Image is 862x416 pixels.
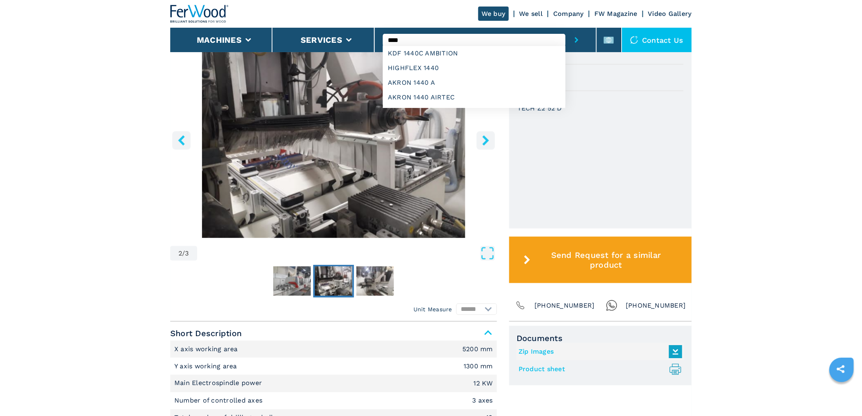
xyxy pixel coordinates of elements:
[534,300,595,311] span: [PHONE_NUMBER]
[315,266,352,296] img: b6d27ed10c4219d6ae316fc4d93ce417
[478,7,509,21] a: We buy
[383,75,565,90] div: AKRON 1440 A
[831,359,851,379] a: sharethis
[606,300,618,311] img: Whatsapp
[473,398,493,404] em: 3 axes
[174,396,265,405] p: Number of controlled axes
[383,61,565,75] div: HIGHFLEX 1440
[464,363,493,370] em: 1300 mm
[517,95,684,103] span: Model
[594,10,638,18] a: FW Magazine
[413,305,452,313] em: Unit Measure
[509,237,692,283] button: Send Request for a similar product
[174,379,264,388] p: Main Electrospindle power
[519,10,543,18] a: We sell
[565,28,588,52] button: submit-button
[273,266,311,296] img: 21ea24dae62f07289de1b778f1d55448
[170,265,497,297] nav: Thumbnail Navigation
[182,250,185,257] span: /
[474,381,493,387] em: 12 KW
[174,362,239,371] p: Y axis working area
[172,131,191,150] button: left-button
[827,379,856,410] iframe: Chat
[174,345,240,354] p: X axis working area
[170,40,497,238] img: CNC Machine Centres With Pod And Rail SCM TECH Z2 52 D
[519,363,678,376] a: Product sheet
[477,131,495,150] button: right-button
[383,46,565,61] div: KDF 1440C AMBITION
[517,333,684,343] span: Documents
[356,266,394,296] img: 80cf84f21faa992340e22f887df4ce31
[626,300,686,311] span: [PHONE_NUMBER]
[553,10,584,18] a: Company
[462,346,493,352] em: 5200 mm
[199,246,495,261] button: Open Fullscreen
[301,35,342,45] button: Services
[197,35,242,45] button: Machines
[383,90,565,105] div: AKRON 1440 AIRTEC
[170,40,497,238] div: Go to Slide 2
[534,250,678,270] span: Send Request for a similar product
[178,250,182,257] span: 2
[630,36,638,44] img: Contact us
[517,103,562,113] h3: TECH Z2 52 D
[515,300,526,311] img: Phone
[622,28,692,52] div: Contact us
[355,265,396,297] button: Go to Slide 3
[519,345,678,359] a: Zip Images
[170,5,229,23] img: Ferwood
[170,326,497,341] span: Short Description
[648,10,692,18] a: Video Gallery
[185,250,189,257] span: 3
[272,265,312,297] button: Go to Slide 1
[313,265,354,297] button: Go to Slide 2
[517,69,684,77] span: Brand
